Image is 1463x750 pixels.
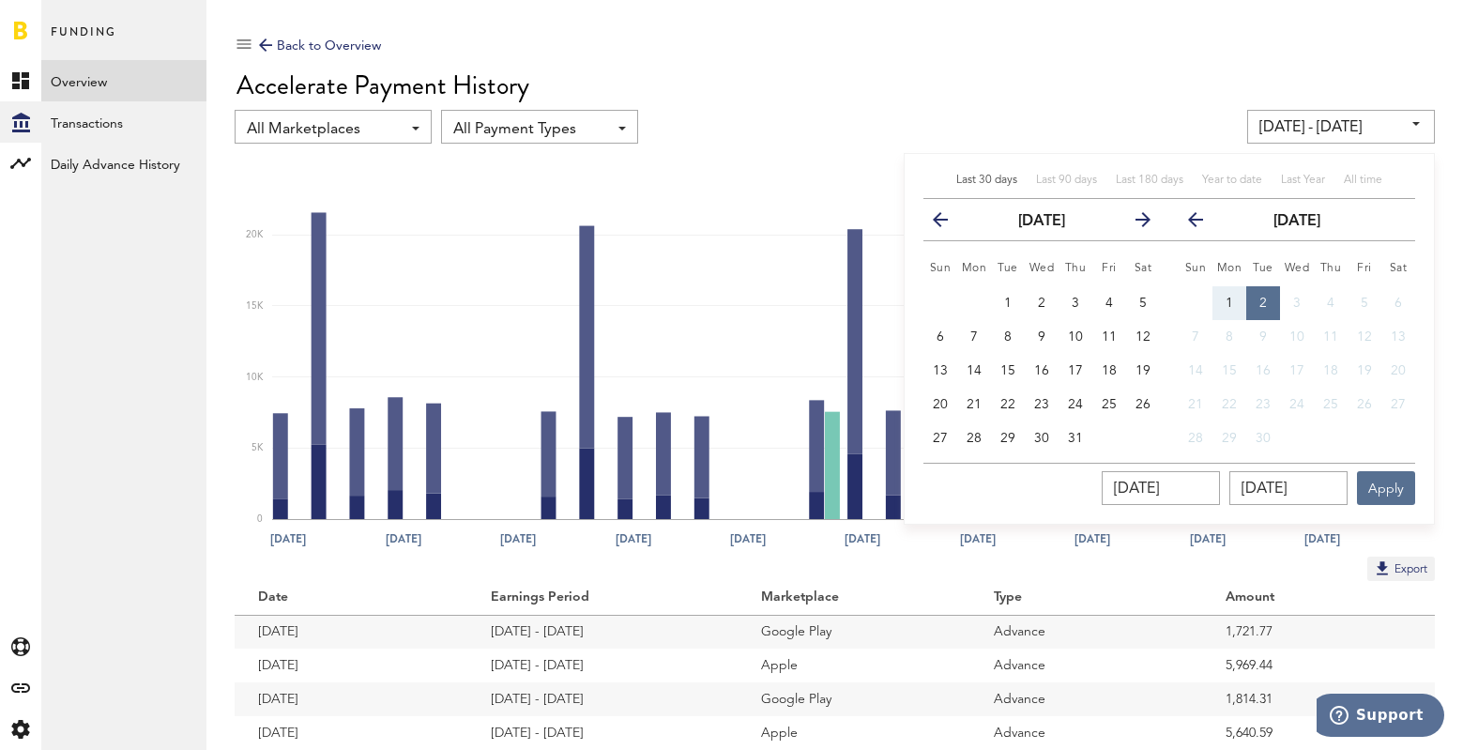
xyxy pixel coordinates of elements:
span: 16 [1034,364,1049,377]
span: 1 [1226,297,1233,310]
ng-transclude: Type [994,590,1024,604]
span: 22 [1000,398,1015,411]
span: 24 [1068,398,1083,411]
span: 4 [1105,297,1113,310]
input: __/__/____ [1229,471,1348,505]
button: 7 [957,320,991,354]
text: [DATE] [1304,530,1340,547]
span: Year to date [1202,175,1262,186]
button: 23 [1025,388,1059,421]
button: 31 [1059,421,1092,455]
button: 14 [1179,354,1212,388]
button: 9 [1246,320,1280,354]
text: 0 [257,514,263,524]
small: Saturday [1135,263,1152,274]
button: 22 [991,388,1025,421]
button: 25 [1092,388,1126,421]
button: 29 [991,421,1025,455]
span: 24 [1289,398,1304,411]
span: 4 [1327,297,1334,310]
small: Sunday [930,263,952,274]
button: 24 [1280,388,1314,421]
span: Last Year [1281,175,1325,186]
span: 21 [1188,398,1203,411]
button: 28 [957,421,991,455]
small: Wednesday [1029,263,1055,274]
span: 2 [1259,297,1267,310]
text: [DATE] [386,530,421,547]
small: Monday [1217,263,1242,274]
button: 19 [1126,354,1160,388]
span: 19 [1357,364,1372,377]
span: 6 [937,330,944,344]
text: 15K [246,301,264,311]
text: [DATE] [730,530,766,547]
span: 30 [1256,432,1271,445]
button: 21 [1179,388,1212,421]
button: 17 [1280,354,1314,388]
text: [DATE] [1190,530,1226,547]
button: 11 [1314,320,1348,354]
span: 19 [1135,364,1151,377]
span: 25 [1323,398,1338,411]
input: __/__/____ [1102,471,1220,505]
button: 23 [1246,388,1280,421]
span: 28 [1188,432,1203,445]
span: Last 90 days [1036,175,1097,186]
span: 3 [1293,297,1301,310]
button: 13 [923,354,957,388]
small: Wednesday [1285,263,1310,274]
td: Google Play [738,615,970,649]
span: 1 [1004,297,1012,310]
span: All time [1344,175,1382,186]
td: [DATE] - [DATE] [467,649,738,682]
span: 12 [1135,330,1151,344]
span: 11 [1102,330,1117,344]
span: All Payment Types [453,114,607,145]
span: 7 [970,330,978,344]
button: 8 [1212,320,1246,354]
span: 10 [1289,330,1304,344]
button: 12 [1348,320,1381,354]
td: [DATE] - [DATE] [467,615,738,649]
button: 18 [1314,354,1348,388]
span: 5 [1361,297,1368,310]
button: 16 [1246,354,1280,388]
button: Apply [1357,471,1415,505]
text: [DATE] [1074,530,1110,547]
button: 20 [1381,354,1415,388]
a: Daily Advance History [41,143,206,184]
ng-transclude: Earnings Period [491,590,591,604]
span: 17 [1289,364,1304,377]
span: 20 [933,398,948,411]
span: 10 [1068,330,1083,344]
td: [DATE] [235,682,467,716]
button: 26 [1126,388,1160,421]
small: Tuesday [998,263,1018,274]
img: Export [1373,559,1392,577]
td: [DATE] - [DATE] [467,682,738,716]
button: 3 [1280,286,1314,320]
button: 12 [1126,320,1160,354]
td: [DATE] [235,615,467,649]
button: 5 [1126,286,1160,320]
button: 26 [1348,388,1381,421]
ng-transclude: Amount [1226,590,1276,604]
button: 8 [991,320,1025,354]
span: 14 [1188,364,1203,377]
td: 1,814.31 [1202,682,1435,716]
button: 21 [957,388,991,421]
td: 5,640.59 [1202,716,1435,750]
small: Thursday [1065,263,1087,274]
strong: [DATE] [1018,214,1065,229]
button: 6 [1381,286,1415,320]
a: Overview [41,60,206,101]
text: [DATE] [500,530,536,547]
button: 16 [1025,354,1059,388]
button: 5 [1348,286,1381,320]
span: 14 [967,364,982,377]
strong: [DATE] [1273,214,1320,229]
td: 5,969.44 [1202,649,1435,682]
span: Last 180 days [1116,175,1183,186]
span: 13 [1391,330,1406,344]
